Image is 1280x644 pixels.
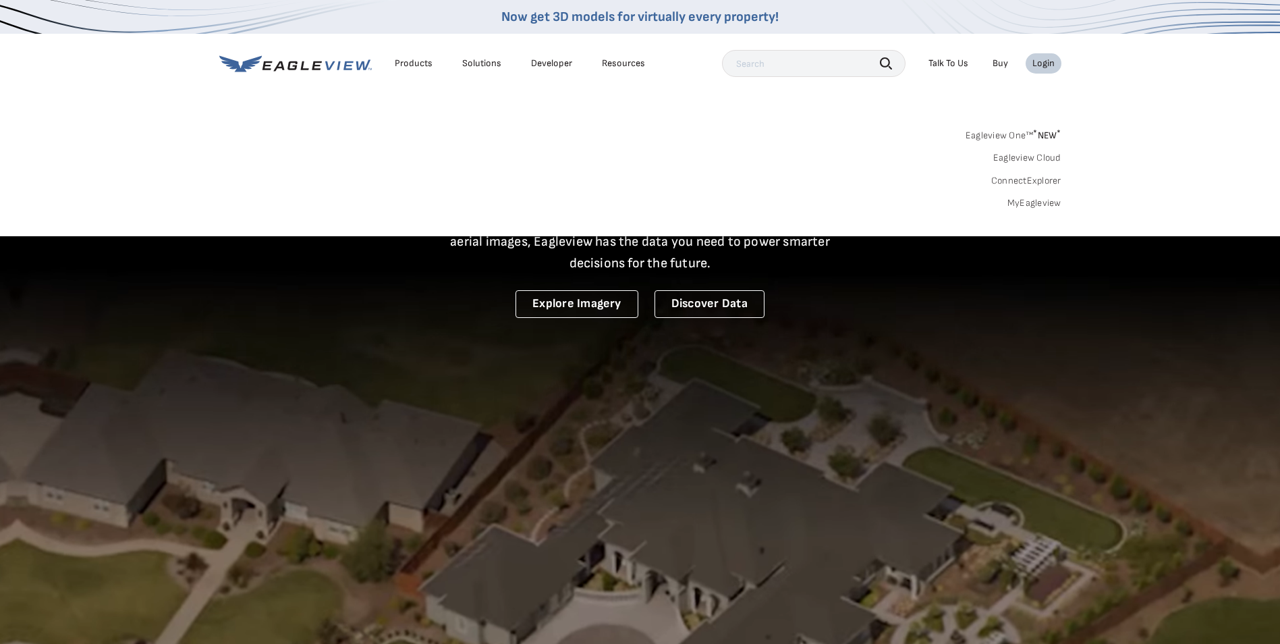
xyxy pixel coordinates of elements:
[462,57,501,70] div: Solutions
[602,57,645,70] div: Resources
[395,57,433,70] div: Products
[991,175,1061,187] a: ConnectExplorer
[1033,130,1061,141] span: NEW
[722,50,906,77] input: Search
[501,9,779,25] a: Now get 3D models for virtually every property!
[434,209,847,274] p: A new era starts here. Built on more than 3.5 billion high-resolution aerial images, Eagleview ha...
[993,152,1061,164] a: Eagleview Cloud
[966,126,1061,141] a: Eagleview One™*NEW*
[516,290,638,318] a: Explore Imagery
[655,290,764,318] a: Discover Data
[928,57,968,70] div: Talk To Us
[1007,197,1061,209] a: MyEagleview
[993,57,1008,70] a: Buy
[1032,57,1055,70] div: Login
[531,57,572,70] a: Developer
